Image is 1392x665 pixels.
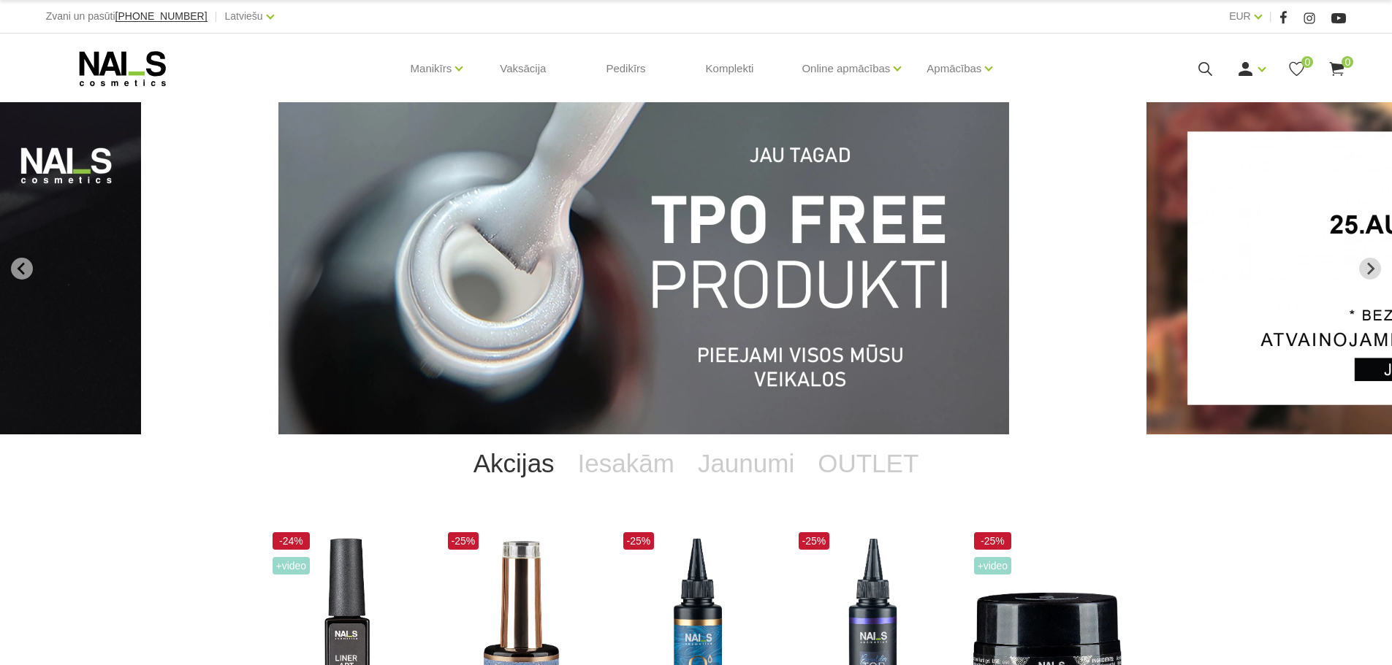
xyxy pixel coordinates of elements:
[11,258,33,280] button: Go to last slide
[974,557,1012,574] span: +Video
[115,11,208,22] a: [PHONE_NUMBER]
[278,102,1114,434] li: 1 of 13
[694,34,766,104] a: Komplekti
[806,434,930,493] a: OUTLET
[802,39,890,98] a: Online apmācības
[1229,7,1251,25] a: EUR
[1359,258,1381,280] button: Next slide
[594,34,657,104] a: Pedikīrs
[1328,60,1346,78] a: 0
[623,532,655,550] span: -25%
[411,39,452,98] a: Manikīrs
[1301,56,1313,68] span: 0
[1269,7,1272,26] span: |
[462,434,566,493] a: Akcijas
[1288,60,1306,78] a: 0
[1342,56,1353,68] span: 0
[215,7,218,26] span: |
[686,434,806,493] a: Jaunumi
[799,532,830,550] span: -25%
[974,532,1012,550] span: -25%
[273,532,311,550] span: -24%
[46,7,208,26] div: Zvani un pasūti
[448,532,479,550] span: -25%
[488,34,558,104] a: Vaksācija
[115,10,208,22] span: [PHONE_NUMBER]
[225,7,263,25] a: Latviešu
[927,39,981,98] a: Apmācības
[273,557,311,574] span: +Video
[566,434,686,493] a: Iesakām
